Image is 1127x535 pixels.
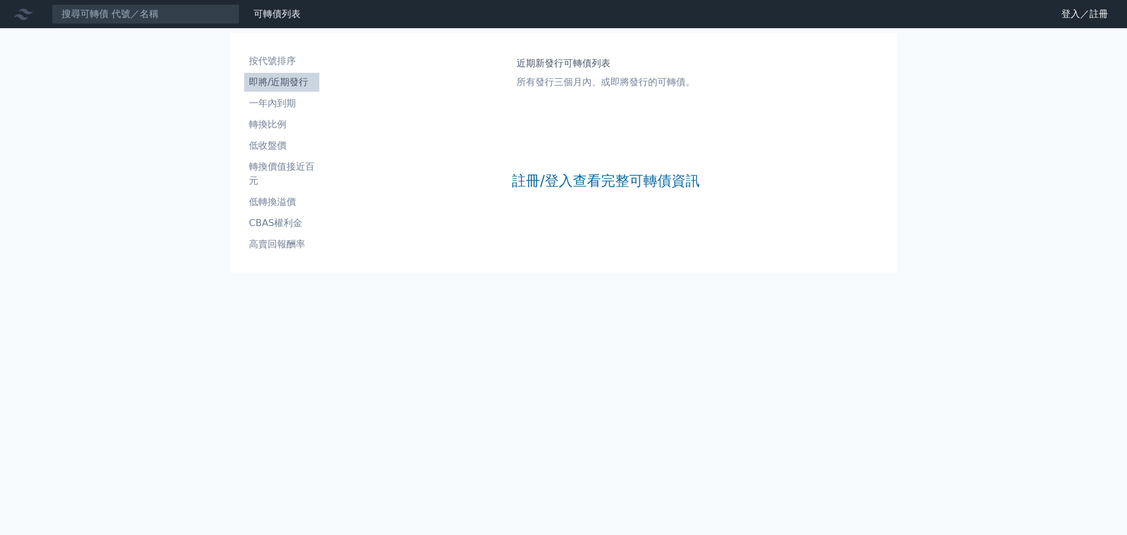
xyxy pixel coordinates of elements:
[244,117,319,132] li: 轉換比例
[512,171,700,190] a: 註冊/登入查看完整可轉債資訊
[1052,5,1118,23] a: 登入／註冊
[244,73,319,92] a: 即將/近期發行
[244,96,319,110] li: 一年內到期
[517,56,695,70] h1: 近期新發行可轉債列表
[244,216,319,230] li: CBAS權利金
[244,160,319,188] li: 轉換價值接近百元
[244,195,319,209] li: 低轉換溢價
[244,237,319,251] li: 高賣回報酬率
[244,52,319,70] a: 按代號排序
[244,193,319,211] a: 低轉換溢價
[244,139,319,153] li: 低收盤價
[244,235,319,254] a: 高賣回報酬率
[244,54,319,68] li: 按代號排序
[244,75,319,89] li: 即將/近期發行
[244,136,319,155] a: 低收盤價
[244,214,319,233] a: CBAS權利金
[517,75,695,89] p: 所有發行三個月內、或即將發行的可轉債。
[244,115,319,134] a: 轉換比例
[244,94,319,113] a: 一年內到期
[254,8,301,19] a: 可轉債列表
[244,157,319,190] a: 轉換價值接近百元
[52,4,239,24] input: 搜尋可轉債 代號／名稱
